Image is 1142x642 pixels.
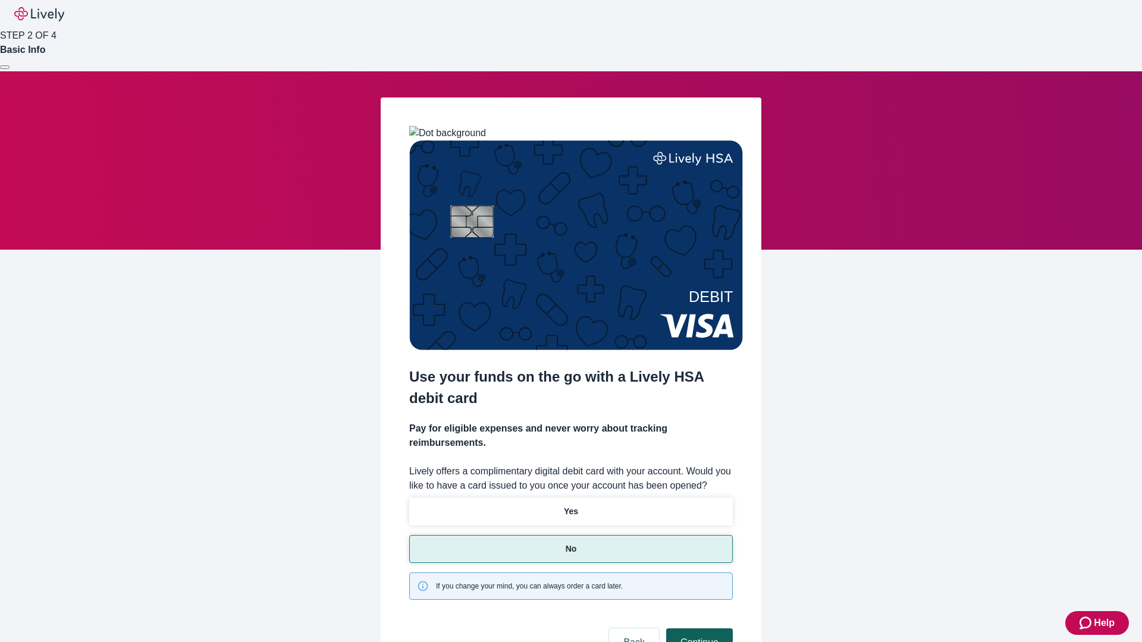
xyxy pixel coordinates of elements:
button: Zendesk support iconHelp [1065,611,1129,635]
button: No [409,535,733,563]
h4: Pay for eligible expenses and never worry about tracking reimbursements. [409,421,733,450]
img: Lively [14,7,64,21]
img: Debit card [409,140,743,350]
span: Help [1094,616,1115,630]
img: Dot background [409,126,486,140]
p: No [566,543,577,555]
svg: Zendesk support icon [1080,616,1094,630]
button: Yes [409,498,733,525]
span: If you change your mind, you can always order a card later. [436,581,623,591]
p: Yes [564,505,578,518]
label: Lively offers a complimentary digital debit card with your account. Would you like to have a card... [409,464,733,493]
h2: Use your funds on the go with a Lively HSA debit card [409,366,733,409]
